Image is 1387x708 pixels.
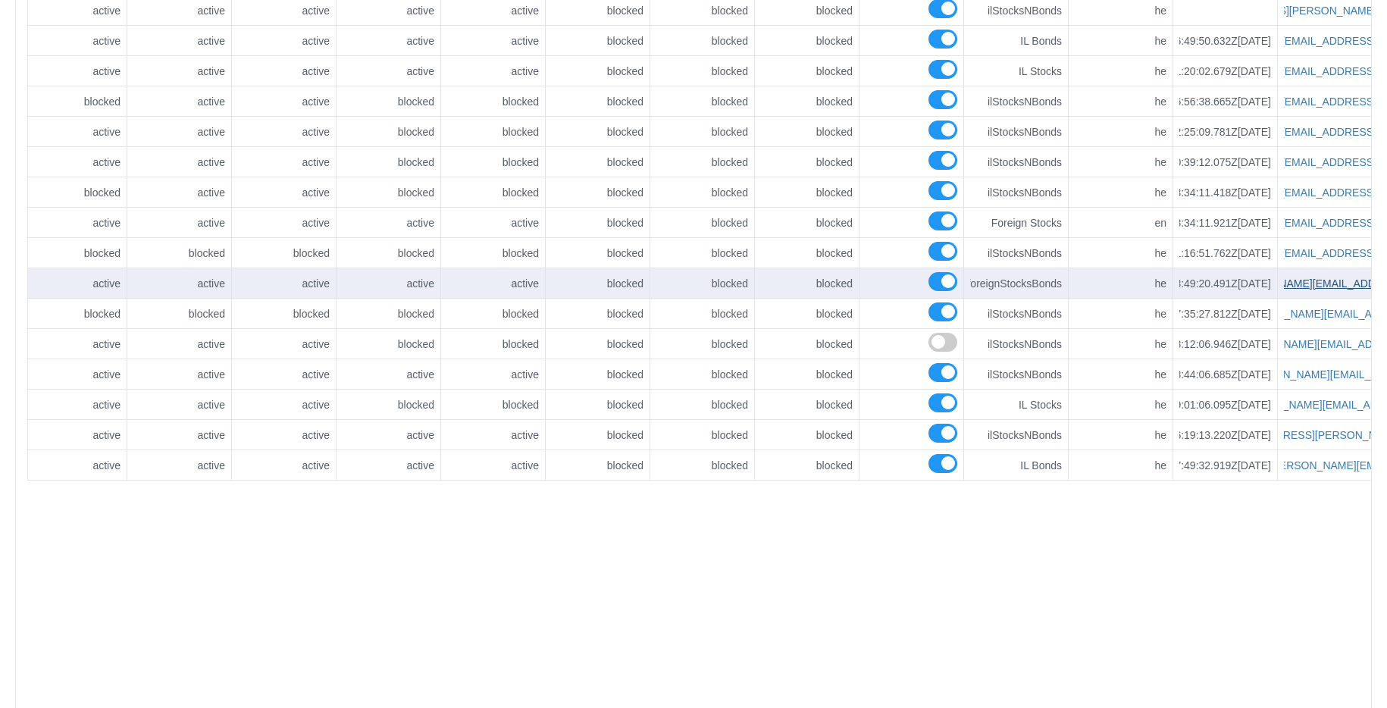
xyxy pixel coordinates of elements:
div: he [1075,124,1166,139]
div: active [133,276,225,291]
div: blocked [656,33,748,49]
div: active [238,94,330,109]
div: active [343,458,434,473]
div: active [34,3,121,18]
div: blocked [656,276,748,291]
div: blocked [34,306,121,321]
div: active [34,155,121,170]
div: active [238,155,330,170]
div: active [133,397,225,412]
div: blocked [656,3,748,18]
div: blocked [343,397,434,412]
a: [EMAIL_ADDRESS][DOMAIN_NAME] [1197,126,1376,138]
div: blocked [343,155,434,170]
div: blocked [238,246,330,261]
div: blocked [552,458,643,473]
div: ilStocksNBonds [970,306,1062,321]
div: active [133,3,225,18]
div: active [133,124,225,139]
div: blocked [656,367,748,382]
div: active [343,428,434,443]
div: blocked [552,155,643,170]
div: blocked [343,306,434,321]
div: blocked [761,458,853,473]
div: [DATE]T07:49:32.919Z [1179,458,1271,473]
div: blocked [761,397,853,412]
div: he [1075,428,1166,443]
div: blocked [656,397,748,412]
div: he [1075,185,1166,200]
div: he [1075,246,1166,261]
div: active [133,155,225,170]
div: active [447,428,539,443]
div: active [133,33,225,49]
div: active [34,276,121,291]
div: blocked [133,306,225,321]
div: blocked [447,185,539,200]
div: ilStocksNBonds [970,367,1062,382]
div: blocked [447,155,539,170]
div: [DATE]T08:12:06.946Z [1179,337,1271,352]
div: ilStocksNBonds [970,246,1062,261]
div: active [343,215,434,230]
div: blocked [552,215,643,230]
div: [DATE]T06:56:38.665Z [1179,94,1271,109]
div: blocked [552,428,643,443]
div: active [133,215,225,230]
div: active [447,367,539,382]
div: ilStocksNBonds [970,428,1062,443]
div: active [238,276,330,291]
div: blocked [552,3,643,18]
div: blocked [761,185,853,200]
div: blocked [761,276,853,291]
div: blocked [343,337,434,352]
div: active [34,64,121,79]
div: active [133,367,225,382]
div: active [238,64,330,79]
div: he [1075,33,1166,49]
div: active [238,124,330,139]
div: blocked [656,306,748,321]
div: blocked [552,306,643,321]
div: active [238,367,330,382]
div: he [1075,367,1166,382]
div: blocked [761,337,853,352]
div: [DATE]T13:49:20.491Z [1179,276,1271,291]
div: blocked [447,246,539,261]
div: blocked [656,64,748,79]
div: blocked [133,246,225,261]
div: IL Stocks [970,397,1062,412]
div: ilStocksNBonds [970,155,1062,170]
div: blocked [34,246,121,261]
div: blocked [656,155,748,170]
div: active [238,458,330,473]
div: he [1075,276,1166,291]
div: blocked [552,397,643,412]
div: ilStocksNBonds [970,124,1062,139]
div: he [1075,397,1166,412]
div: Foreign Stocks [970,215,1062,230]
div: blocked [552,337,643,352]
div: active [447,3,539,18]
div: active [447,215,539,230]
div: blocked [761,155,853,170]
div: [DATE]T06:19:13.220Z [1179,428,1271,443]
div: blocked [552,94,643,109]
div: active [34,397,121,412]
div: blocked [761,428,853,443]
div: he [1075,458,1166,473]
div: active [447,64,539,79]
div: IL Stocks [970,64,1062,79]
div: blocked [761,64,853,79]
div: he [1075,94,1166,109]
div: blocked [447,337,539,352]
div: blocked [656,124,748,139]
div: active [133,458,225,473]
div: active [133,64,225,79]
div: active [447,276,539,291]
div: blocked [343,94,434,109]
div: blocked [761,124,853,139]
div: IL Bonds [970,33,1062,49]
div: blocked [656,246,748,261]
div: blocked [552,124,643,139]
